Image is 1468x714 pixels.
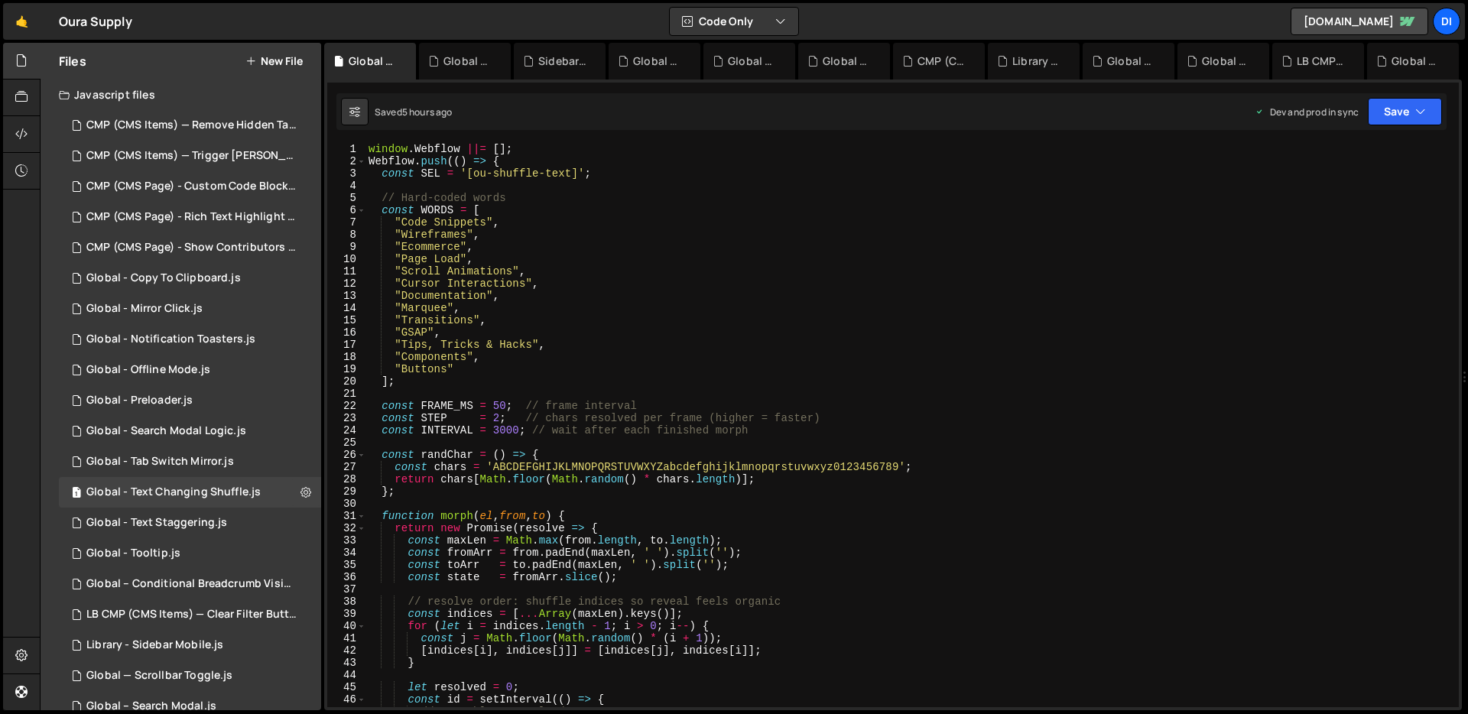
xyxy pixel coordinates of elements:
[86,302,203,316] div: Global - Mirror Click.js
[327,326,366,339] div: 16
[86,149,297,163] div: CMP (CMS Items) — Trigger [PERSON_NAME] on Save.js
[59,416,321,446] div: 14937/44851.js
[327,412,366,424] div: 23
[1433,8,1460,35] div: Di
[86,394,193,407] div: Global - Preloader.js
[86,516,227,530] div: Global - Text Staggering.js
[327,498,366,510] div: 30
[86,333,255,346] div: Global - Notification Toasters.js
[327,596,366,608] div: 38
[327,192,366,204] div: 5
[1291,8,1428,35] a: [DOMAIN_NAME]
[327,559,366,571] div: 35
[59,12,132,31] div: Oura Supply
[59,508,321,538] div: 14937/44781.js
[375,105,453,118] div: Saved
[59,232,326,263] div: 14937/44194.js
[86,638,223,652] div: Library - Sidebar Mobile.js
[670,8,798,35] button: Code Only
[327,167,366,180] div: 3
[327,437,366,449] div: 25
[59,355,321,385] div: 14937/44586.js
[327,534,366,547] div: 33
[327,155,366,167] div: 2
[59,141,326,171] div: 14937/43515.js
[59,202,326,232] div: 14937/44597.js
[327,388,366,400] div: 21
[1297,54,1346,69] div: LB CMP (CMS Items) — Clear Filter Buttons.js
[3,3,41,40] a: 🤙
[86,241,297,255] div: CMP (CMS Page) - Show Contributors Name.js
[86,485,261,499] div: Global - Text Changing Shuffle.js
[59,446,321,477] div: 14937/44975.js
[1107,54,1156,69] div: Global - Offline Mode.js
[327,314,366,326] div: 15
[327,657,366,669] div: 43
[59,324,321,355] div: 14937/44585.js
[86,455,234,469] div: Global - Tab Switch Mirror.js
[633,54,682,69] div: Global - Text Staggering.css
[1255,105,1359,118] div: Dev and prod in sync
[327,400,366,412] div: 22
[327,180,366,192] div: 4
[59,171,326,202] div: 14937/44281.js
[86,547,180,560] div: Global - Tooltip.js
[327,363,366,375] div: 19
[327,424,366,437] div: 24
[728,54,777,69] div: Global - Search Modal Logic.js
[327,510,366,522] div: 31
[86,608,297,622] div: LB CMP (CMS Items) — Clear Filter Buttons.js
[327,216,366,229] div: 7
[1202,54,1251,69] div: Global - Notification Toasters.js
[59,263,321,294] div: 14937/44582.js
[86,180,297,193] div: CMP (CMS Page) - Custom Code Block Setup.js
[86,669,232,683] div: Global — Scrollbar Toggle.js
[327,143,366,155] div: 1
[59,477,321,508] div: Global - Text Changing Shuffle.js
[327,449,366,461] div: 26
[59,599,326,630] div: 14937/43376.js
[327,693,366,706] div: 46
[59,538,321,569] div: 14937/44562.js
[327,302,366,314] div: 14
[245,55,303,67] button: New File
[327,339,366,351] div: 17
[86,118,297,132] div: CMP (CMS Items) — Remove Hidden Tags on Load.js
[1012,54,1061,69] div: Library - Sidebar Mobile.js
[327,253,366,265] div: 10
[327,204,366,216] div: 6
[327,461,366,473] div: 27
[327,547,366,559] div: 34
[86,271,241,285] div: Global - Copy To Clipboard.js
[59,110,326,141] div: 14937/43535.js
[327,669,366,681] div: 44
[59,660,321,691] div: 14937/39947.js
[86,210,297,224] div: CMP (CMS Page) - Rich Text Highlight Pill.js
[327,229,366,241] div: 8
[327,375,366,388] div: 20
[86,363,210,377] div: Global - Offline Mode.js
[327,620,366,632] div: 40
[327,681,366,693] div: 45
[327,522,366,534] div: 32
[327,473,366,485] div: 28
[327,290,366,302] div: 13
[327,632,366,644] div: 41
[327,351,366,363] div: 18
[327,583,366,596] div: 37
[59,294,321,324] div: 14937/44471.js
[1392,54,1440,69] div: Global - Copy To Clipboard.js
[402,105,453,118] div: 5 hours ago
[538,54,587,69] div: Sidebar — UI States & Interactions.css
[59,569,326,599] div: 14937/44170.js
[327,485,366,498] div: 29
[327,241,366,253] div: 9
[823,54,872,69] div: Global - Text Staggering.js
[327,608,366,620] div: 39
[349,54,398,69] div: Global - Text Changing Shuffle.js
[1368,98,1442,125] button: Save
[86,424,246,438] div: Global - Search Modal Logic.js
[443,54,492,69] div: Global - Tab Switch Mirror.js
[86,577,297,591] div: Global – Conditional Breadcrumb Visibility.js
[41,80,321,110] div: Javascript files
